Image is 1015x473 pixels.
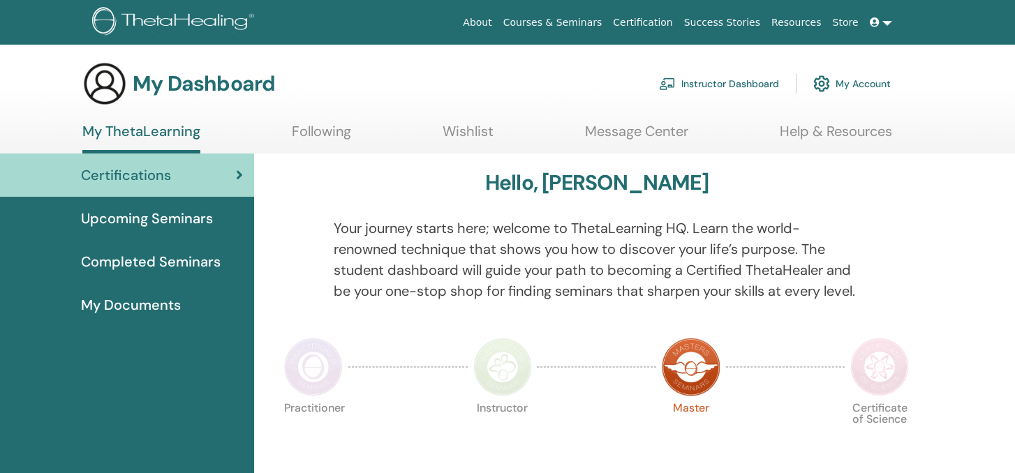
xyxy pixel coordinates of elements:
h3: My Dashboard [133,71,275,96]
img: Master [662,338,720,396]
a: About [457,10,497,36]
p: Instructor [473,403,532,461]
img: logo.png [92,7,259,38]
a: Help & Resources [780,123,892,150]
span: My Documents [81,294,181,315]
img: Practitioner [284,338,343,396]
img: chalkboard-teacher.svg [659,77,676,90]
p: Your journey starts here; welcome to ThetaLearning HQ. Learn the world-renowned technique that sh... [334,218,860,301]
a: Message Center [585,123,688,150]
p: Practitioner [284,403,343,461]
span: Upcoming Seminars [81,208,213,229]
a: Instructor Dashboard [659,68,779,99]
h3: Hello, [PERSON_NAME] [485,170,709,195]
a: My Account [813,68,891,99]
p: Certificate of Science [850,403,909,461]
a: Following [292,123,351,150]
a: Resources [766,10,827,36]
p: Master [662,403,720,461]
img: Instructor [473,338,532,396]
span: Certifications [81,165,171,186]
a: Store [827,10,864,36]
a: Wishlist [443,123,494,150]
img: generic-user-icon.jpg [82,61,127,106]
img: Certificate of Science [850,338,909,396]
a: Success Stories [679,10,766,36]
a: Certification [607,10,678,36]
a: My ThetaLearning [82,123,200,153]
img: cog.svg [813,72,830,96]
a: Courses & Seminars [498,10,608,36]
span: Completed Seminars [81,251,221,272]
